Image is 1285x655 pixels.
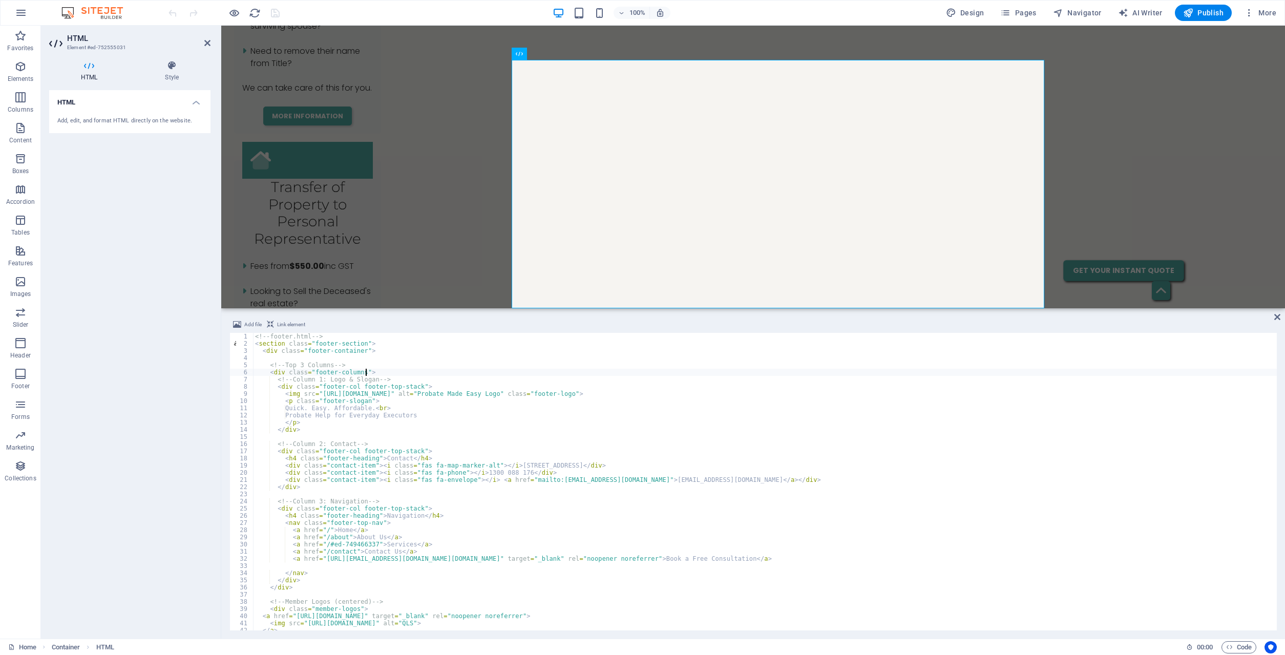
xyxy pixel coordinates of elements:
[1244,8,1276,18] span: More
[230,419,254,426] div: 13
[1186,641,1213,653] h6: Session time
[230,483,254,491] div: 22
[230,569,254,577] div: 34
[6,443,34,452] p: Marketing
[5,474,36,482] p: Collections
[6,198,35,206] p: Accordion
[49,60,133,82] h4: HTML
[9,136,32,144] p: Content
[230,591,254,598] div: 37
[230,376,254,383] div: 7
[230,605,254,612] div: 39
[996,5,1040,21] button: Pages
[49,90,210,109] h4: HTML
[629,7,645,19] h6: 100%
[230,369,254,376] div: 6
[11,413,30,421] p: Forms
[230,541,254,548] div: 30
[13,321,29,329] p: Slider
[1183,8,1224,18] span: Publish
[8,259,33,267] p: Features
[942,5,988,21] button: Design
[230,347,254,354] div: 3
[230,455,254,462] div: 18
[614,7,650,19] button: 100%
[12,167,29,175] p: Boxes
[230,383,254,390] div: 8
[230,498,254,505] div: 24
[133,60,210,82] h4: Style
[230,405,254,412] div: 11
[1265,641,1277,653] button: Usercentrics
[248,7,261,19] button: reload
[230,505,254,512] div: 25
[52,641,114,653] nav: breadcrumb
[230,362,254,369] div: 5
[230,512,254,519] div: 26
[230,340,254,347] div: 2
[230,433,254,440] div: 15
[7,44,33,52] p: Favorites
[230,519,254,526] div: 27
[52,641,80,653] span: Click to select. Double-click to edit
[1000,8,1036,18] span: Pages
[230,440,254,448] div: 16
[10,290,31,298] p: Images
[230,555,254,562] div: 32
[228,7,240,19] button: Click here to leave preview mode and continue editing
[230,412,254,419] div: 12
[230,627,254,634] div: 42
[230,476,254,483] div: 21
[11,382,30,390] p: Footer
[8,75,34,83] p: Elements
[230,584,254,591] div: 36
[67,43,190,52] h3: Element #ed-752555031
[1114,5,1167,21] button: AI Writer
[8,641,36,653] a: Click to cancel selection. Double-click to open Pages
[59,7,136,19] img: Editor Logo
[1175,5,1232,21] button: Publish
[230,598,254,605] div: 38
[230,462,254,469] div: 19
[946,8,984,18] span: Design
[230,354,254,362] div: 4
[230,491,254,498] div: 23
[265,319,307,331] button: Link element
[230,333,254,340] div: 1
[1226,641,1252,653] span: Code
[230,562,254,569] div: 33
[231,319,263,331] button: Add file
[1049,5,1106,21] button: Navigator
[230,577,254,584] div: 35
[942,5,988,21] div: Design (Ctrl+Alt+Y)
[96,641,114,653] span: Click to select. Double-click to edit
[1204,643,1206,651] span: :
[1240,5,1280,21] button: More
[230,534,254,541] div: 29
[656,8,665,17] i: On resize automatically adjust zoom level to fit chosen device.
[230,469,254,476] div: 20
[230,526,254,534] div: 28
[230,612,254,620] div: 40
[1053,8,1102,18] span: Navigator
[230,548,254,555] div: 31
[57,117,202,125] div: Add, edit, and format HTML directly on the website.
[244,319,262,331] span: Add file
[230,620,254,627] div: 41
[10,351,31,360] p: Header
[277,319,305,331] span: Link element
[249,7,261,19] i: Reload page
[1221,641,1256,653] button: Code
[1197,641,1213,653] span: 00 00
[8,105,33,114] p: Columns
[230,426,254,433] div: 14
[230,448,254,455] div: 17
[1118,8,1163,18] span: AI Writer
[230,390,254,397] div: 9
[11,228,30,237] p: Tables
[230,397,254,405] div: 10
[67,34,210,43] h2: HTML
